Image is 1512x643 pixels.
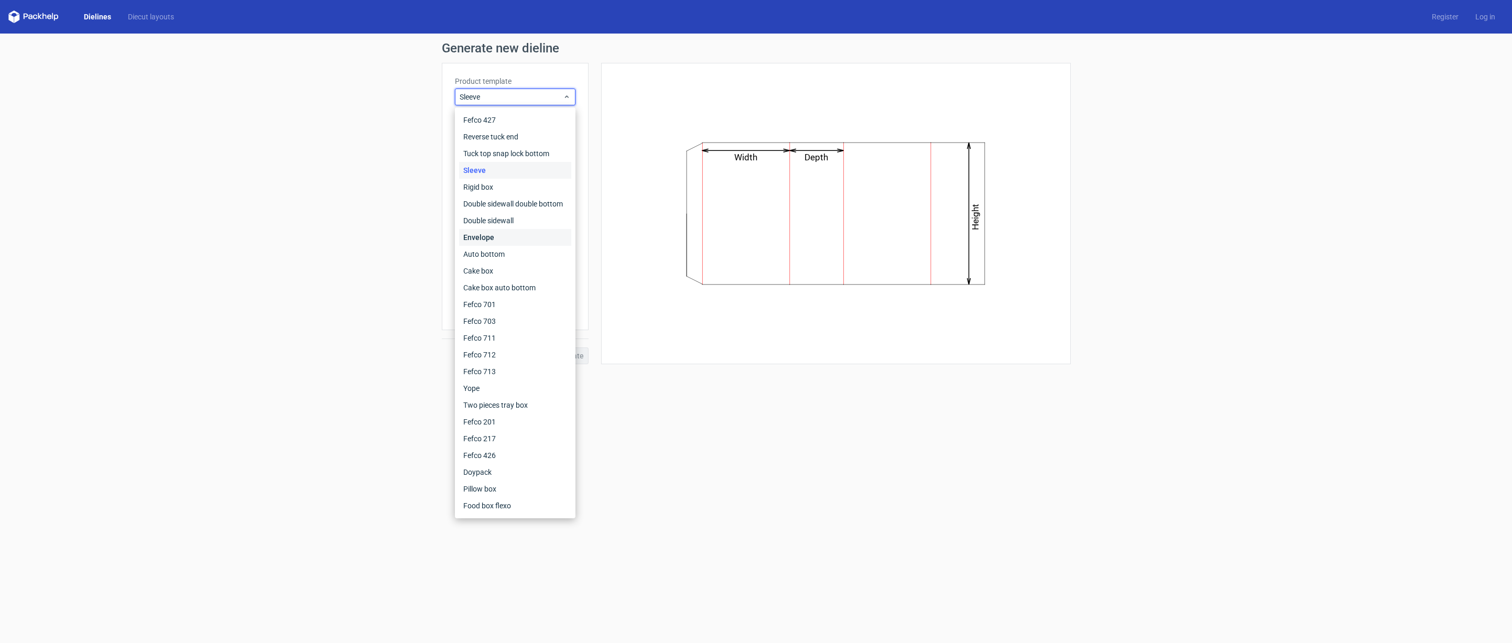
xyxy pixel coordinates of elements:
[1423,12,1467,22] a: Register
[459,145,571,162] div: Tuck top snap lock bottom
[459,330,571,346] div: Fefco 711
[459,363,571,380] div: Fefco 713
[459,346,571,363] div: Fefco 712
[459,112,571,128] div: Fefco 427
[459,464,571,481] div: Doypack
[459,430,571,447] div: Fefco 217
[460,92,563,102] span: Sleeve
[119,12,182,22] a: Diecut layouts
[459,229,571,246] div: Envelope
[459,296,571,313] div: Fefco 701
[804,152,828,162] text: Depth
[459,313,571,330] div: Fefco 703
[734,152,757,162] text: Width
[459,195,571,212] div: Double sidewall double bottom
[442,42,1071,55] h1: Generate new dieline
[459,179,571,195] div: Rigid box
[1467,12,1504,22] a: Log in
[970,204,981,230] text: Height
[459,162,571,179] div: Sleeve
[459,279,571,296] div: Cake box auto bottom
[459,263,571,279] div: Cake box
[459,481,571,497] div: Pillow box
[75,12,119,22] a: Dielines
[459,128,571,145] div: Reverse tuck end
[459,246,571,263] div: Auto bottom
[459,380,571,397] div: Yope
[459,447,571,464] div: Fefco 426
[459,397,571,413] div: Two pieces tray box
[459,212,571,229] div: Double sidewall
[455,76,575,86] label: Product template
[459,497,571,514] div: Food box flexo
[459,413,571,430] div: Fefco 201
